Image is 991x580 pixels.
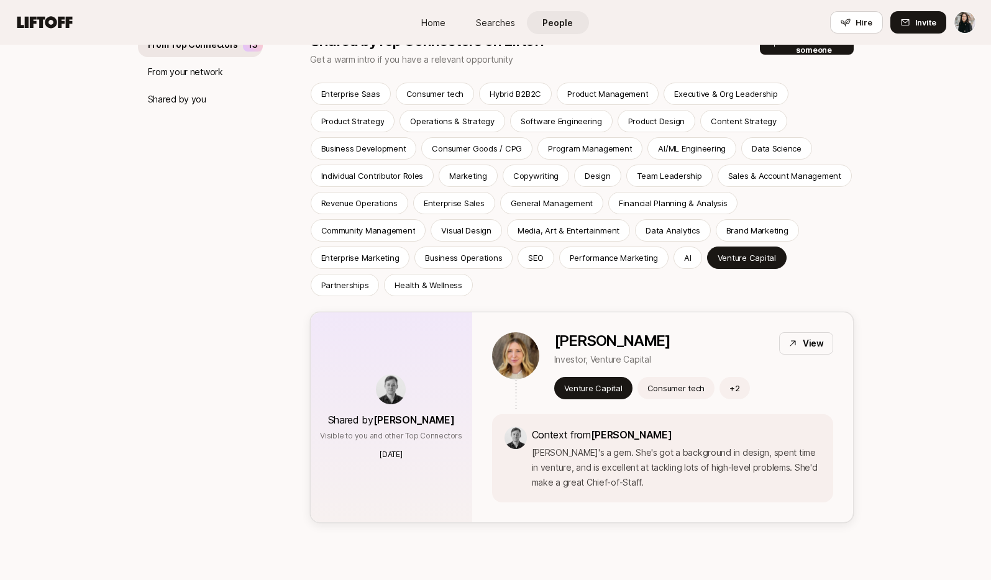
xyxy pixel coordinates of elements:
p: Brand Marketing [726,224,788,237]
a: Searches [465,11,527,34]
span: Hire [856,16,872,29]
div: Business Development [321,142,406,155]
p: [DATE] [380,449,403,460]
span: [PERSON_NAME] [591,428,672,441]
p: Content Strategy [711,115,777,127]
img: Irina Vishnevskaya [954,12,975,33]
span: [PERSON_NAME] [373,414,455,426]
p: Enterprise Sales [424,197,485,209]
p: Product Management [567,88,648,100]
span: Invite [915,16,936,29]
p: General Management [511,197,593,209]
div: Individual Contributor Roles [321,170,424,182]
p: [PERSON_NAME]'s a gem. She's got a background in design, spent time in venture, and is excellent ... [532,445,821,490]
img: 717b1a5d_7a6f_4db3_bbe1_346235be522b.jpg [376,374,406,404]
p: 13 [248,37,257,52]
a: Home [403,11,465,34]
span: Searches [476,16,515,29]
p: Performance Marketing [570,251,659,264]
a: People [527,11,589,34]
p: Data Analytics [646,224,700,237]
p: Consumer tech [647,382,705,394]
p: Get a warm intro if you have a relevant opportunity [310,52,760,67]
p: View [803,336,824,351]
div: Executive & Org Leadership [674,88,777,100]
p: Revenue Operations [321,197,398,209]
p: Community Management [321,224,416,237]
p: Partnerships [321,279,369,291]
p: Product Design [628,115,685,127]
p: Operations & Strategy [410,115,495,127]
div: Marketing [449,170,487,182]
p: Visible to you and other Top Connectors [320,430,462,442]
p: SEO [528,251,543,264]
div: Copywriting [513,170,559,182]
p: From Top Connectors [148,37,239,52]
img: 717b1a5d_7a6f_4db3_bbe1_346235be522b.jpg [505,427,527,449]
p: Enterprise Marketing [321,251,400,264]
p: Enterprise Saas [321,88,380,100]
p: [PERSON_NAME] [554,332,670,350]
span: Home [421,16,445,29]
p: Consumer Goods / CPG [432,142,522,155]
p: Hybrid B2B2C [490,88,541,100]
p: Consumer tech [406,88,464,100]
p: Team Leadership [637,170,702,182]
div: Product Strategy [321,115,385,127]
p: Venture Capital [718,251,776,264]
p: Context from [532,427,821,443]
p: Data Science [752,142,801,155]
div: AI [684,251,691,264]
p: Business Operations [425,251,502,264]
p: Program Management [548,142,632,155]
span: People [542,16,573,29]
div: Software Engineering [521,115,602,127]
p: Financial Planning & Analysis [619,197,727,209]
p: Shared by you [148,92,206,107]
p: Sales & Account Management [728,170,841,182]
p: Health & Wellness [395,279,462,291]
p: Venture Capital [564,382,623,394]
a: Shared by[PERSON_NAME]Visible to you and other Top Connectors[DATE][PERSON_NAME]Investor, Venture... [310,312,854,523]
p: From your network [148,65,223,79]
p: Visual Design [441,224,491,237]
p: AI/ML Engineering [658,142,726,155]
button: Invite [890,11,946,34]
button: Hire [830,11,883,34]
img: f9fb6e99_f038_4030_a43b_0d724dd62938.jpg [492,332,539,379]
p: Investor, Venture Capital [554,352,670,367]
p: Media, Art & Entertainment [518,224,619,237]
p: Design [585,170,610,182]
